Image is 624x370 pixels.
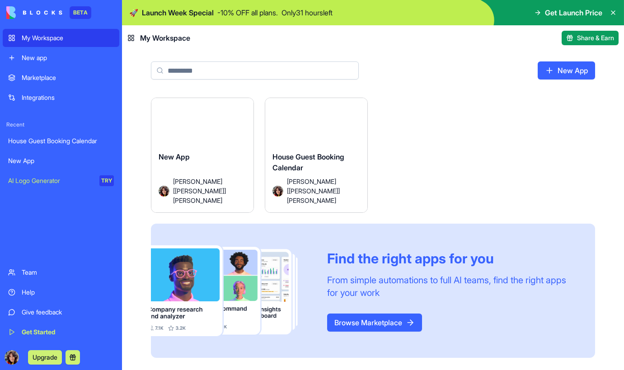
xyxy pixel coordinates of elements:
p: - 10 % OFF all plans. [217,7,278,18]
span: Share & Earn [577,33,614,42]
div: Marketplace [22,73,114,82]
div: Integrations [22,93,114,102]
div: New app [22,53,114,62]
a: New app [3,49,119,67]
div: BETA [70,6,91,19]
a: House Guest Booking Calendar [3,132,119,150]
span: House Guest Booking Calendar [272,152,344,172]
span: Recent [3,121,119,128]
p: Only 31 hours left [282,7,333,18]
div: My Workspace [22,33,114,42]
span: 🚀 [129,7,138,18]
a: Browse Marketplace [327,314,422,332]
img: ACg8ocKwLTNv1ViAdwkI4OcA7USREZL2Zp5D0siHwIINcKUNWvV_dnzMJA=s96-c [5,350,19,365]
button: Upgrade [28,350,62,365]
img: logo [6,6,62,19]
span: [PERSON_NAME] [[PERSON_NAME]] [PERSON_NAME] [173,177,239,205]
div: Find the right apps for you [327,250,573,267]
span: New App [159,152,190,161]
a: Get Started [3,323,119,341]
a: Integrations [3,89,119,107]
span: [PERSON_NAME] [[PERSON_NAME]] [PERSON_NAME] [287,177,353,205]
div: Team [22,268,114,277]
img: Avatar [272,186,283,197]
a: Give feedback [3,303,119,321]
span: My Workspace [140,33,190,43]
a: Upgrade [28,352,62,361]
div: Get Started [22,328,114,337]
div: New App [8,156,114,165]
div: House Guest Booking Calendar [8,136,114,145]
a: New App [3,152,119,170]
div: Give feedback [22,308,114,317]
a: New App [538,61,595,80]
div: Help [22,288,114,297]
a: New AppAvatar[PERSON_NAME] [[PERSON_NAME]] [PERSON_NAME] [151,98,254,213]
img: Avatar [159,186,169,197]
button: Share & Earn [562,31,619,45]
div: AI Logo Generator [8,176,93,185]
a: Marketplace [3,69,119,87]
a: House Guest Booking CalendarAvatar[PERSON_NAME] [[PERSON_NAME]] [PERSON_NAME] [265,98,368,213]
a: Team [3,263,119,281]
span: Launch Week Special [142,7,214,18]
div: From simple automations to full AI teams, find the right apps for your work [327,274,573,299]
a: BETA [6,6,91,19]
a: My Workspace [3,29,119,47]
span: Get Launch Price [545,7,602,18]
a: AI Logo GeneratorTRY [3,172,119,190]
div: TRY [99,175,114,186]
img: Frame_181_egmpey.png [151,245,313,336]
a: Help [3,283,119,301]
